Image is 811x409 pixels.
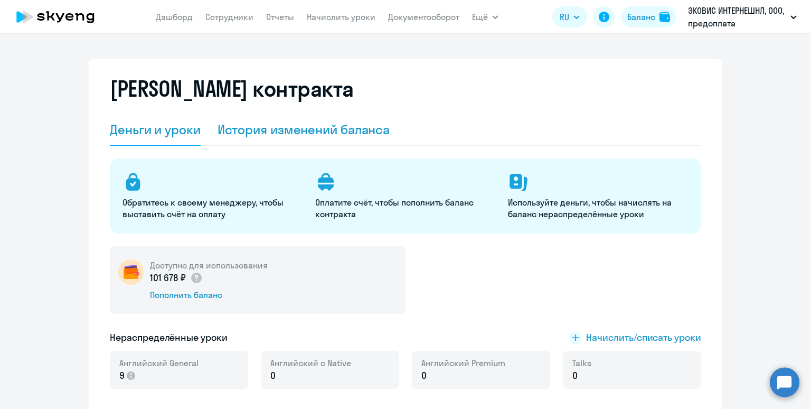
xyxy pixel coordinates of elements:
a: Начислить уроки [307,12,375,22]
span: RU [560,11,569,23]
span: Английский Premium [421,357,505,369]
p: 101 678 ₽ [150,271,203,285]
a: Документооборот [388,12,459,22]
a: Отчеты [266,12,294,22]
div: История изменений баланса [218,121,390,138]
h5: Доступно для использования [150,259,268,271]
button: RU [552,6,587,27]
button: Ещё [472,6,498,27]
p: Используйте деньги, чтобы начислять на баланс нераспределённые уроки [508,197,688,220]
div: Деньги и уроки [110,121,201,138]
span: Talks [572,357,591,369]
p: ЭКОВИС ИНТЕРНЕШНЛ, ООО, предоплата [688,4,786,30]
p: Оплатите счёт, чтобы пополнить баланс контракта [315,197,495,220]
span: 0 [270,369,276,383]
span: Английский с Native [270,357,351,369]
p: Обратитесь к своему менеджеру, чтобы выставить счёт на оплату [122,197,303,220]
img: balance [659,12,670,22]
span: 0 [572,369,578,383]
span: Начислить/списать уроки [586,331,701,345]
a: Сотрудники [205,12,253,22]
span: Английский General [119,357,199,369]
button: Балансbalance [621,6,676,27]
h5: Нераспределённые уроки [110,331,228,345]
h2: [PERSON_NAME] контракта [110,76,354,101]
span: 0 [421,369,427,383]
a: Дашборд [156,12,193,22]
div: Баланс [627,11,655,23]
span: Ещё [472,11,488,23]
button: ЭКОВИС ИНТЕРНЕШНЛ, ООО, предоплата [683,4,802,30]
img: wallet-circle.png [118,259,144,285]
div: Пополнить баланс [150,289,268,301]
span: 9 [119,369,125,383]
